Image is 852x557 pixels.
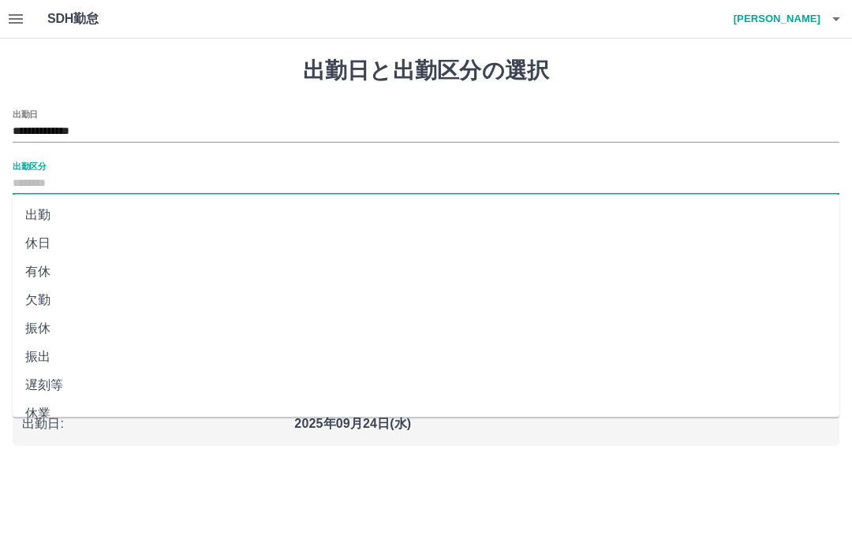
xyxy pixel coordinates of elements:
[22,414,285,433] p: 出勤日 :
[13,286,839,314] li: 欠勤
[13,201,839,229] li: 出勤
[13,108,38,120] label: 出勤日
[13,229,839,258] li: 休日
[294,417,411,430] b: 2025年09月24日(水)
[13,371,839,399] li: 遅刻等
[13,58,839,84] h1: 出勤日と出勤区分の選択
[13,343,839,371] li: 振出
[13,160,46,172] label: 出勤区分
[13,258,839,286] li: 有休
[13,314,839,343] li: 振休
[13,399,839,428] li: 休業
